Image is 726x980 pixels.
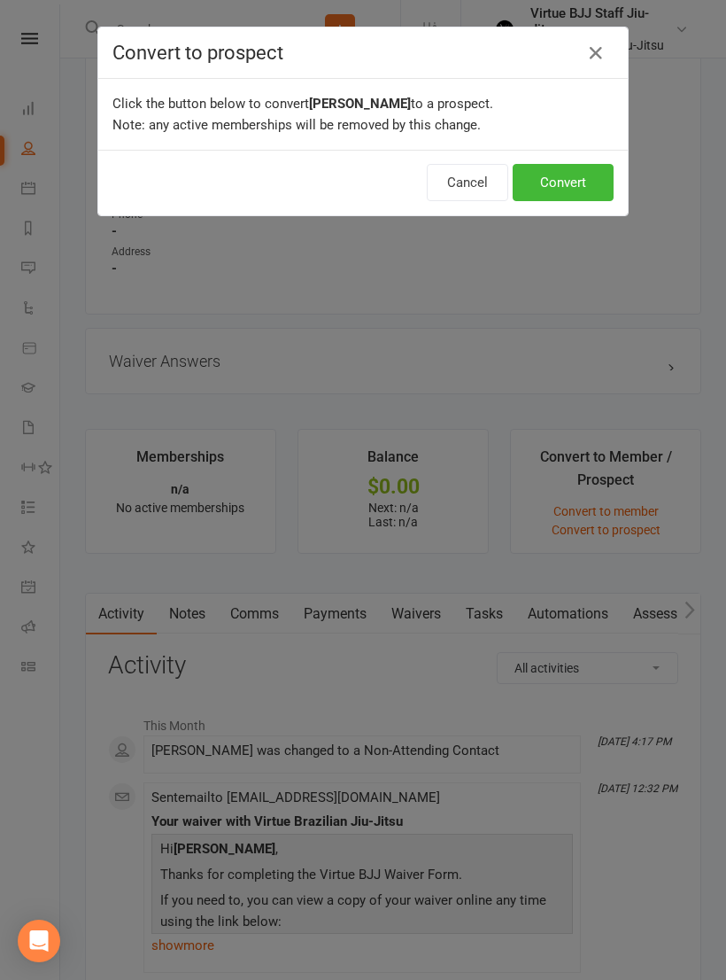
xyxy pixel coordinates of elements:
button: Cancel [427,164,508,201]
div: Click the button below to convert to a prospect. Note: any active memberships will be removed by ... [98,79,628,150]
h4: Convert to prospect [112,42,614,64]
div: Open Intercom Messenger [18,920,60,962]
button: Convert [513,164,614,201]
button: Close [582,39,610,67]
b: [PERSON_NAME] [309,96,411,112]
